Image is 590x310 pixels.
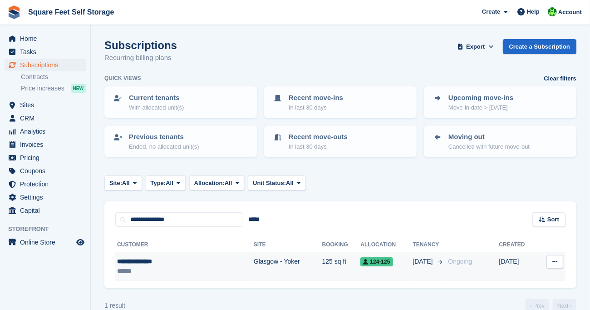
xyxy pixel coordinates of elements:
[20,204,74,217] span: Capital
[21,73,86,81] a: Contracts
[194,179,225,188] span: Allocation:
[20,59,74,71] span: Subscriptions
[166,179,173,188] span: All
[5,45,86,58] a: menu
[20,45,74,58] span: Tasks
[20,165,74,177] span: Coupons
[20,191,74,204] span: Settings
[115,238,254,252] th: Customer
[254,252,322,281] td: Glasgow - Yoker
[558,8,582,17] span: Account
[20,125,74,138] span: Analytics
[71,84,86,93] div: NEW
[129,132,199,142] p: Previous tenants
[289,142,348,151] p: In last 30 days
[286,179,294,188] span: All
[547,215,559,224] span: Sort
[466,42,485,51] span: Export
[456,39,496,54] button: Export
[20,236,74,249] span: Online Store
[5,165,86,177] a: menu
[360,257,393,266] span: 124-125
[21,84,64,93] span: Price increases
[20,99,74,111] span: Sites
[360,238,413,252] th: Allocation
[104,53,177,63] p: Recurring billing plans
[21,83,86,93] a: Price increases NEW
[20,138,74,151] span: Invoices
[548,7,557,16] img: Lorraine Cassidy
[482,7,500,16] span: Create
[20,178,74,190] span: Protection
[413,257,435,266] span: [DATE]
[5,125,86,138] a: menu
[448,132,530,142] p: Moving out
[129,103,184,112] p: With allocated unit(s)
[425,87,575,117] a: Upcoming move-ins Move-in date > [DATE]
[8,225,90,234] span: Storefront
[75,237,86,248] a: Preview store
[448,258,472,265] span: Ongoing
[104,74,141,82] h6: Quick views
[20,112,74,125] span: CRM
[20,151,74,164] span: Pricing
[5,138,86,151] a: menu
[225,179,232,188] span: All
[189,175,245,190] button: Allocation: All
[5,191,86,204] a: menu
[5,99,86,111] a: menu
[129,142,199,151] p: Ended, no allocated unit(s)
[544,74,576,83] a: Clear filters
[413,238,445,252] th: Tenancy
[122,179,130,188] span: All
[248,175,305,190] button: Unit Status: All
[104,39,177,51] h1: Subscriptions
[265,87,416,117] a: Recent move-ins In last 30 days
[448,103,513,112] p: Move-in date > [DATE]
[289,103,343,112] p: In last 30 days
[499,238,538,252] th: Created
[7,5,21,19] img: stora-icon-8386f47178a22dfd0bd8f6a31ec36ba5ce8667c1dd55bd0f319d3a0aa187defe.svg
[253,179,286,188] span: Unit Status:
[5,59,86,71] a: menu
[109,179,122,188] span: Site:
[5,236,86,249] a: menu
[5,204,86,217] a: menu
[5,112,86,125] a: menu
[322,238,361,252] th: Booking
[503,39,576,54] a: Create a Subscription
[5,32,86,45] a: menu
[105,126,256,156] a: Previous tenants Ended, no allocated unit(s)
[448,93,513,103] p: Upcoming move-ins
[448,142,530,151] p: Cancelled with future move-out
[5,178,86,190] a: menu
[146,175,186,190] button: Type: All
[499,252,538,281] td: [DATE]
[151,179,166,188] span: Type:
[254,238,322,252] th: Site
[105,87,256,117] a: Current tenants With allocated unit(s)
[425,126,575,156] a: Moving out Cancelled with future move-out
[129,93,184,103] p: Current tenants
[20,32,74,45] span: Home
[265,126,416,156] a: Recent move-outs In last 30 days
[25,5,118,20] a: Square Feet Self Storage
[527,7,540,16] span: Help
[289,93,343,103] p: Recent move-ins
[289,132,348,142] p: Recent move-outs
[5,151,86,164] a: menu
[322,252,361,281] td: 125 sq ft
[104,175,142,190] button: Site: All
